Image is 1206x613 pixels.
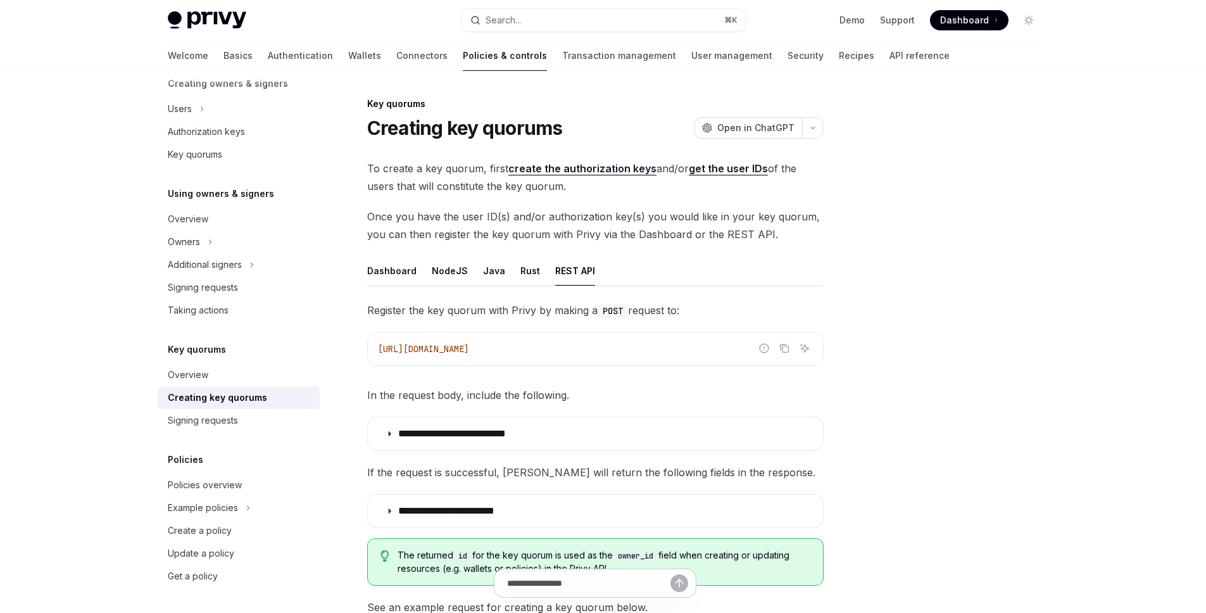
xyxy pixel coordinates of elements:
[562,41,676,71] a: Transaction management
[367,464,824,481] span: If the request is successful, [PERSON_NAME] will return the following fields in the response.
[796,340,813,357] button: Ask AI
[168,147,222,162] div: Key quorums
[788,41,824,71] a: Security
[168,367,208,382] div: Overview
[1019,10,1039,30] button: Toggle dark mode
[463,41,547,71] a: Policies & controls
[691,41,772,71] a: User management
[158,253,320,276] button: Toggle Additional signers section
[367,98,824,110] div: Key quorums
[168,124,245,139] div: Authorization keys
[168,452,203,467] h5: Policies
[158,496,320,519] button: Toggle Example policies section
[168,342,226,357] h5: Key quorums
[168,11,246,29] img: light logo
[168,523,232,538] div: Create a policy
[168,212,208,227] div: Overview
[158,276,320,299] a: Signing requests
[367,117,563,139] h1: Creating key quorums
[839,14,865,27] a: Demo
[158,519,320,542] a: Create a policy
[158,542,320,565] a: Update a policy
[367,386,824,404] span: In the request body, include the following.
[158,299,320,322] a: Taking actions
[367,301,824,319] span: Register the key quorum with Privy by making a request to:
[168,500,238,515] div: Example policies
[462,9,745,32] button: Open search
[724,15,738,25] span: ⌘ K
[348,41,381,71] a: Wallets
[158,474,320,496] a: Policies overview
[432,256,468,286] div: NodeJS
[486,13,521,28] div: Search...
[930,10,1008,30] a: Dashboard
[555,256,595,286] div: REST API
[158,409,320,432] a: Signing requests
[940,14,989,27] span: Dashboard
[168,234,200,250] div: Owners
[168,477,242,493] div: Policies overview
[507,569,670,597] input: Ask a question...
[168,390,267,405] div: Creating key quorums
[168,569,218,584] div: Get a policy
[380,550,389,562] svg: Tip
[367,160,824,195] span: To create a key quorum, first and/or of the users that will constitute the key quorum.
[168,186,274,201] h5: Using owners & signers
[717,122,795,134] span: Open in ChatGPT
[168,101,192,117] div: Users
[158,98,320,120] button: Toggle Users section
[880,14,915,27] a: Support
[168,257,242,272] div: Additional signers
[168,41,208,71] a: Welcome
[483,256,505,286] div: Java
[223,41,253,71] a: Basics
[268,41,333,71] a: Authentication
[158,386,320,409] a: Creating key quorums
[396,41,448,71] a: Connectors
[168,546,234,561] div: Update a policy
[158,120,320,143] a: Authorization keys
[839,41,874,71] a: Recipes
[158,565,320,588] a: Get a policy
[776,340,793,357] button: Copy the contents from the code block
[158,363,320,386] a: Overview
[756,340,772,357] button: Report incorrect code
[367,208,824,243] span: Once you have the user ID(s) and/or authorization key(s) you would like in your key quorum, you c...
[613,550,658,562] code: owner_id
[694,117,802,139] button: Open in ChatGPT
[598,304,628,318] code: POST
[158,143,320,166] a: Key quorums
[168,280,238,295] div: Signing requests
[670,574,688,592] button: Send message
[367,256,417,286] div: Dashboard
[508,162,656,175] a: create the authorization keys
[689,162,768,175] a: get the user IDs
[398,549,810,575] span: The returned for the key quorum is used as the field when creating or updating resources (e.g. wa...
[168,303,229,318] div: Taking actions
[378,343,469,355] span: [URL][DOMAIN_NAME]
[889,41,950,71] a: API reference
[168,413,238,428] div: Signing requests
[453,550,472,562] code: id
[158,208,320,231] a: Overview
[158,231,320,253] button: Toggle Owners section
[520,256,540,286] div: Rust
